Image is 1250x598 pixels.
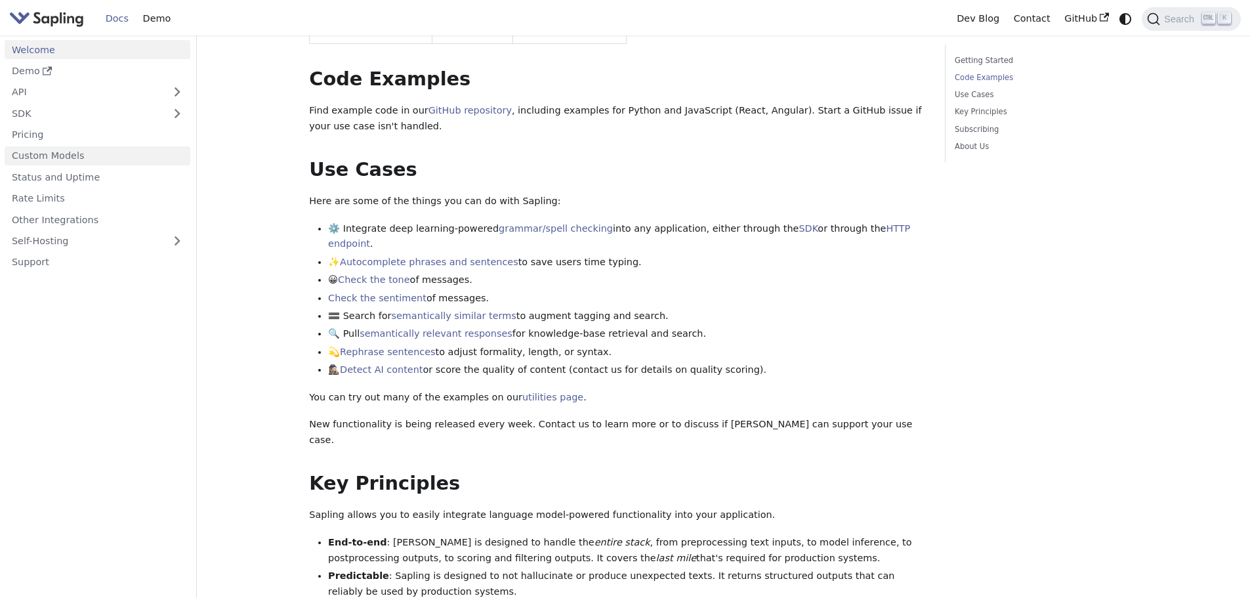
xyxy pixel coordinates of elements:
a: Pricing [5,125,190,144]
a: Check the tone [338,274,409,285]
a: About Us​ [20,88,60,99]
a: GitHub repository [428,105,512,116]
h2: Code Examples [309,68,926,91]
p: You can try out many of the examples on our . [309,390,926,406]
a: Welcome [5,40,190,59]
p: New functionality is being released every week. Contact us to learn more or to discuss if [PERSON... [309,417,926,448]
a: Code Examples [955,72,1133,84]
li: 😀 of messages. [328,272,926,288]
li: 🟰 Search for to augment tagging and search. [328,309,926,324]
a: Detect AI content [340,364,423,375]
a: Use Cases​ [20,53,63,64]
a: Code Examples​ [20,41,86,52]
strong: Predictable [328,570,389,581]
a: Subscribing​ [20,76,70,87]
a: Key Principles​ [20,64,82,75]
a: Dev Blog [949,9,1006,29]
div: Outline [5,5,192,17]
a: grammar/spell checking [499,223,613,234]
li: 🕵🏽‍♀️ or score the quality of content (contact us for details on quality scoring). [328,362,926,378]
a: semantically similar terms [391,310,516,321]
kbd: K [1218,12,1231,24]
li: 🔍 Pull for knowledge-base retrieval and search. [328,326,926,342]
a: Support [5,253,190,272]
p: Sapling allows you to easily integrate language model-powered functionality into your application. [309,507,926,523]
button: Expand sidebar category 'SDK' [164,104,190,123]
a: Status and Uptime [5,167,190,186]
button: Switch between dark and light mode (currently system mode) [1116,9,1135,28]
a: Use Cases [955,89,1133,101]
p: Find example code in our , including examples for Python and JavaScript (React, Angular). Start a... [309,103,926,135]
button: Expand sidebar category 'API' [164,83,190,102]
a: SDK [5,104,164,123]
li: 💫 to adjust formality, length, or syntax. [328,345,926,360]
a: Rate Limits [5,189,190,208]
a: Key Principles [955,106,1133,118]
a: Getting Started [955,54,1133,67]
a: Rephrase sentences [340,347,435,357]
a: Subscribing [955,123,1133,136]
a: Back to Top [20,17,71,28]
a: Sapling.ai [9,9,89,28]
a: Autocomplete phrases and sentences [340,257,518,267]
li: of messages. [328,291,926,307]
a: semantically relevant responses [360,328,512,339]
li: : [PERSON_NAME] is designed to handle the , from preprocessing text inputs, to model inference, t... [328,535,926,566]
a: Self-Hosting [5,232,190,251]
a: Custom Models [5,146,190,165]
a: SDK [799,223,818,234]
a: GitHub [1057,9,1115,29]
a: Contact [1007,9,1058,29]
img: Sapling.ai [9,9,84,28]
li: ✨ to save users time typing. [328,255,926,270]
a: API [5,83,164,102]
a: Demo [5,62,190,81]
a: Docs [98,9,136,29]
li: ⚙️ Integrate deep learning-powered into any application, either through the or through the . [328,221,926,253]
h2: Use Cases [309,158,926,182]
a: About Us [955,140,1133,153]
em: last mile [656,553,696,563]
span: Search [1160,14,1202,24]
h2: Key Principles [309,472,926,496]
em: entire stack [594,537,650,547]
a: utilities page [522,392,583,402]
a: Getting Started​ [20,29,83,40]
button: Search (Ctrl+K) [1142,7,1240,31]
strong: End-to-end [328,537,386,547]
p: Here are some of the things you can do with Sapling: [309,194,926,209]
a: Demo [136,9,178,29]
a: Other Integrations [5,210,190,229]
a: Check the sentiment [328,293,427,303]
